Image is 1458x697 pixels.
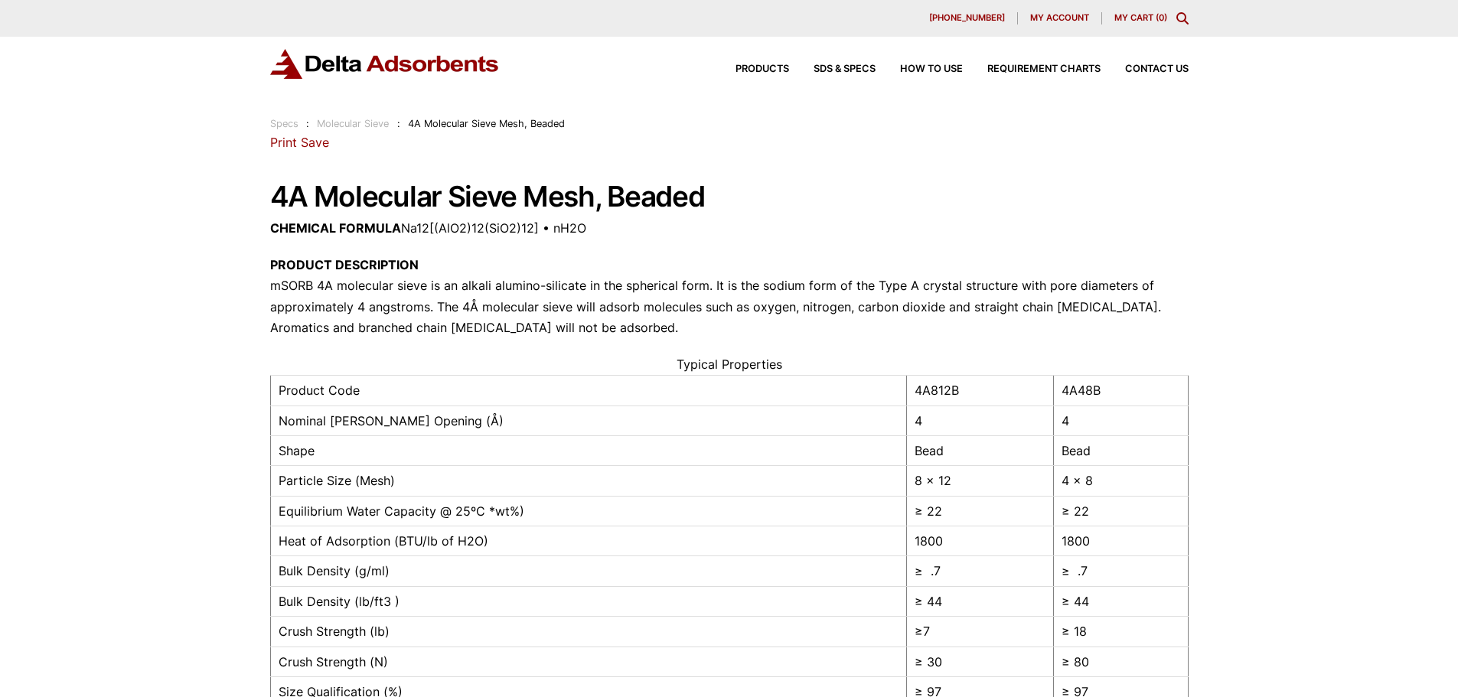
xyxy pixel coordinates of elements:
[270,118,298,129] a: Specs
[408,118,565,129] span: 4A Molecular Sieve Mesh, Beaded
[1054,556,1188,586] td: ≥ .7
[1176,12,1189,24] div: Toggle Modal Content
[270,354,1189,375] caption: Typical Properties
[907,466,1054,496] td: 8 x 12
[270,257,419,272] strong: PRODUCT DESCRIPTION
[301,135,329,150] a: Save
[1030,14,1089,22] span: My account
[1018,12,1102,24] a: My account
[1054,435,1188,465] td: Bead
[987,64,1101,74] span: Requirement Charts
[270,220,401,236] strong: CHEMICAL FORMULA
[270,496,907,526] td: Equilibrium Water Capacity @ 25ºC *wt%)
[907,647,1054,676] td: ≥ 30
[907,617,1054,647] td: ≥7
[270,586,907,616] td: Bulk Density (lb/ft3 )
[711,64,789,74] a: Products
[270,556,907,586] td: Bulk Density (g/ml)
[1054,617,1188,647] td: ≥ 18
[789,64,876,74] a: SDS & SPECS
[270,255,1189,338] p: mSORB 4A molecular sieve is an alkali alumino-silicate in the spherical form. It is the sodium fo...
[270,647,907,676] td: Crush Strength (N)
[270,135,297,150] a: Print
[1054,526,1188,556] td: 1800
[270,526,907,556] td: Heat of Adsorption (BTU/lb of H2O)
[270,49,500,79] img: Delta Adsorbents
[1159,12,1164,23] span: 0
[270,181,1189,213] h1: 4A Molecular Sieve Mesh, Beaded
[907,586,1054,616] td: ≥ 44
[270,218,1189,239] p: Na12[(AlO2)12(SiO2)12] • nH2O
[1054,405,1188,435] td: 4
[900,64,963,74] span: How to Use
[907,526,1054,556] td: 1800
[1054,466,1188,496] td: 4 x 8
[270,376,907,405] td: Product Code
[397,118,400,129] span: :
[907,435,1054,465] td: Bead
[1125,64,1189,74] span: Contact Us
[270,466,907,496] td: Particle Size (Mesh)
[270,435,907,465] td: Shape
[876,64,963,74] a: How to Use
[1054,376,1188,405] td: 4A48B
[907,376,1054,405] td: 4A812B
[306,118,309,129] span: :
[963,64,1101,74] a: Requirement Charts
[1054,586,1188,616] td: ≥ 44
[1054,647,1188,676] td: ≥ 80
[1101,64,1189,74] a: Contact Us
[929,14,1005,22] span: [PHONE_NUMBER]
[907,496,1054,526] td: ≥ 22
[917,12,1018,24] a: [PHONE_NUMBER]
[1114,12,1167,23] a: My Cart (0)
[736,64,789,74] span: Products
[270,405,907,435] td: Nominal [PERSON_NAME] Opening (Å)
[907,405,1054,435] td: 4
[1054,496,1188,526] td: ≥ 22
[907,556,1054,586] td: ≥ .7
[814,64,876,74] span: SDS & SPECS
[270,617,907,647] td: Crush Strength (lb)
[317,118,389,129] a: Molecular Sieve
